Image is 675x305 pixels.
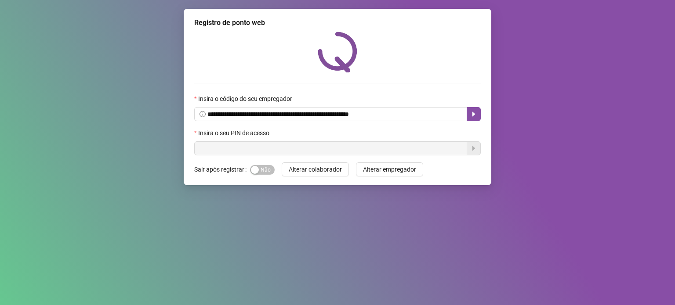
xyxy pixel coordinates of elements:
span: info-circle [200,111,206,117]
span: Alterar empregador [363,165,416,174]
span: Alterar colaborador [289,165,342,174]
label: Insira o seu PIN de acesso [194,128,275,138]
img: QRPoint [318,32,357,72]
div: Registro de ponto web [194,18,481,28]
button: Alterar colaborador [282,162,349,176]
button: Alterar empregador [356,162,423,176]
span: caret-right [470,111,477,118]
label: Insira o código do seu empregador [194,94,298,104]
label: Sair após registrar [194,162,250,176]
